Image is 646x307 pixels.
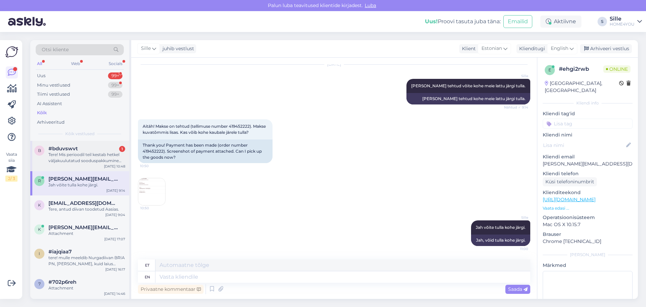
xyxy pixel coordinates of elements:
span: Sille [503,73,528,79]
div: Minu vestlused [37,82,70,89]
span: k [38,203,41,208]
span: [PERSON_NAME] tehtud võite kohe meie lattu järgi tulla. [411,83,526,88]
div: Klient [459,45,476,52]
span: Sille [141,45,151,52]
div: en [145,271,150,283]
span: 7 [38,281,41,286]
span: Sille [503,215,528,220]
div: 99+ [108,72,122,79]
div: Attachment [48,231,125,237]
div: [GEOGRAPHIC_DATA], [GEOGRAPHIC_DATA] [545,80,619,94]
div: 99+ [108,91,122,98]
div: [DATE] 9:04 [105,212,125,217]
span: 11:00 [503,246,528,251]
span: 10:50 [140,163,165,168]
a: [URL][DOMAIN_NAME] [543,196,596,203]
div: Jah, võid tulla kohe järgi. [471,235,530,246]
div: Klienditugi [516,45,545,52]
div: [PERSON_NAME] [543,252,633,258]
p: Klienditeekond [543,189,633,196]
span: Aitäh! Makse on tehtud (tellimuse number 419452222). Makse kuvatõmmis lisas. Kas võib kohe kaubal... [143,124,267,135]
p: Brauser [543,231,633,238]
div: [DATE] 17:07 [104,237,125,242]
div: juhib vestlust [160,45,194,52]
p: Kliendi tag'id [543,110,633,117]
div: All [36,59,43,68]
span: i [39,251,40,256]
span: #iajqiaa7 [48,249,72,255]
span: 10:50 [140,206,166,211]
div: AI Assistent [37,100,62,107]
span: kristel@avaron.com [48,224,118,231]
span: #702p6reh [48,279,76,285]
div: tere! mulle meeldib Nurgadiivan BRIA PN, [PERSON_NAME], kuid laius kahjuks ei sobi. kas on võimal... [48,255,125,267]
div: S [598,17,607,26]
div: Proovi tasuta juba täna: [425,18,501,26]
span: e [548,67,551,72]
span: #bduvswvt [48,146,78,152]
div: Uus [37,72,45,79]
span: English [551,45,568,52]
p: [PERSON_NAME][EMAIL_ADDRESS][DOMAIN_NAME] [543,160,633,167]
div: Vaata siia [5,151,17,182]
span: robert_paal@icloud.com [48,176,118,182]
div: Attachment [48,285,125,291]
p: Märkmed [543,262,633,269]
div: HOME4YOU [610,22,635,27]
a: SilleHOME4YOU [610,16,642,27]
div: [DATE] 9:14 [106,188,125,193]
p: Chrome [TECHNICAL_ID] [543,238,633,245]
div: Arhiveeritud [37,119,65,126]
div: Tere! Mis perioodil teil kestab hetkel väljakuulutatud sooduspakkumine tugitoolidele -20%(ei [PER... [48,152,125,164]
div: Arhiveeri vestlus [580,44,632,53]
div: 2 / 3 [5,176,17,182]
span: Saada [508,286,528,292]
button: Emailid [503,15,532,28]
span: Estonian [481,45,502,52]
span: Kõik vestlused [65,131,95,137]
div: [PERSON_NAME] tehtud kohe meie lattu järgi tulla. [406,93,530,104]
div: Aktiivne [540,16,581,28]
div: Kliendi info [543,100,633,106]
span: Nähtud ✓ 9:14 [503,105,528,110]
div: Tiimi vestlused [37,91,70,98]
span: kai@nuad.ee [48,200,118,206]
div: Jah võite tulla kohe järgi. [48,182,125,188]
span: b [38,148,41,153]
div: Tere, antud diivan toodetud Aasias. [48,206,125,212]
div: [DATE] 10:48 [104,164,125,169]
div: [DATE] 16:17 [105,267,125,272]
div: Küsi telefoninumbrit [543,177,597,186]
span: r [38,178,41,183]
span: Jah võite tulla kohe järgi. [476,225,526,230]
div: 1 [119,146,125,152]
div: Privaatne kommentaar [138,285,204,294]
input: Lisa nimi [543,142,625,149]
p: Operatsioonisüsteem [543,214,633,221]
div: Sille [610,16,635,22]
b: Uus! [425,18,438,25]
div: Thank you! Payment has been made (order number 419452222). Screenshot of payment attached. Can I ... [138,140,273,163]
div: # ehgi2rwb [559,65,603,73]
span: Otsi kliente [42,46,69,53]
div: Kõik [37,110,47,116]
span: k [38,227,41,232]
input: Lisa tag [543,119,633,129]
div: [DATE] 14:46 [104,291,125,296]
p: Mac OS X 10.15.7 [543,221,633,228]
div: [DATE] [138,61,530,67]
div: et [145,259,149,271]
div: Socials [107,59,124,68]
p: Vaata edasi ... [543,205,633,211]
div: 99+ [108,82,122,89]
span: Luba [363,2,378,8]
p: Kliendi telefon [543,170,633,177]
img: Askly Logo [5,45,18,58]
img: Attachment [138,178,165,205]
p: Kliendi nimi [543,131,633,139]
p: Kliendi email [543,153,633,160]
span: Online [603,65,631,73]
div: Web [70,59,81,68]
